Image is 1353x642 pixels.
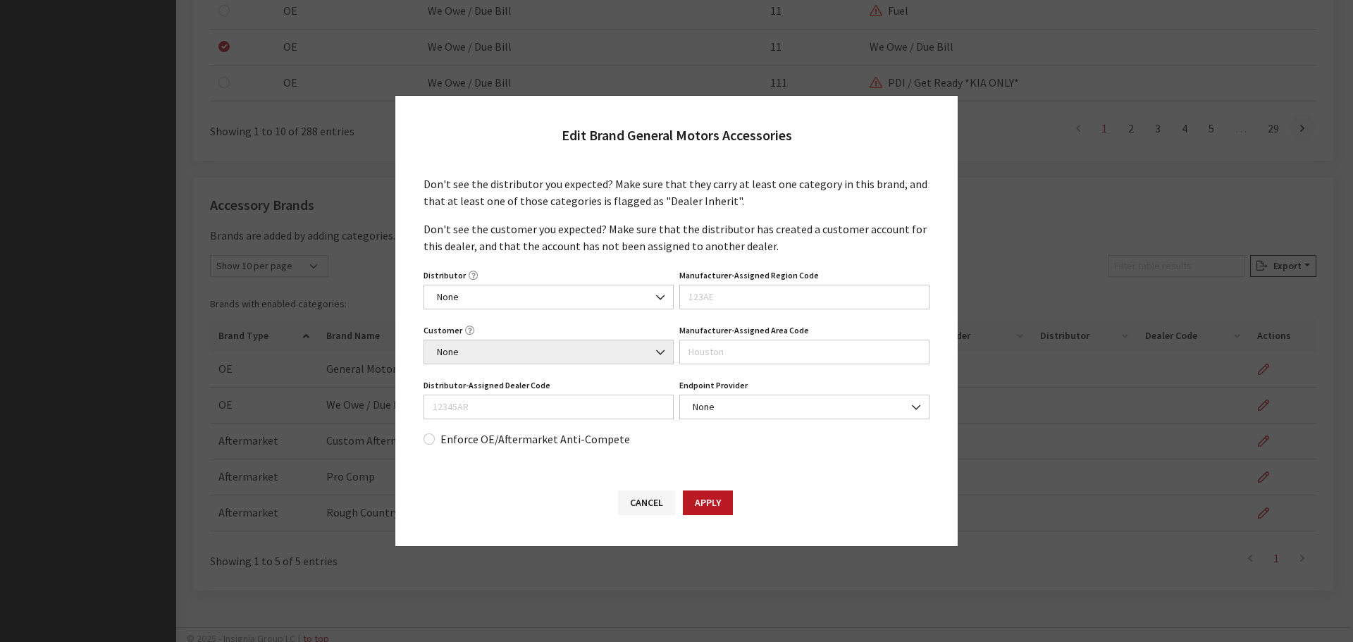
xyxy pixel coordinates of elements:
[688,400,920,414] span: None
[683,490,733,515] button: Apply
[433,345,665,359] span: None
[440,431,630,447] label: Enforce OE/Aftermarket Anti-Compete
[679,379,748,392] label: Endpoint Provider
[562,124,792,147] h2: Edit Brand General Motors Accessories
[679,340,929,364] input: Houston
[679,395,929,419] span: None
[679,324,809,337] label: Manufacturer-Assigned Area Code
[424,285,674,309] span: None
[424,269,466,282] label: Distributor
[424,379,550,392] label: Distributor-Assigned Dealer Code
[679,269,819,282] label: Manufacturer-Assigned Region Code
[424,175,929,209] p: Don't see the distributor you expected? Make sure that they carry at least one category in this b...
[433,290,665,304] span: None
[424,395,674,419] input: 12345AR
[679,285,929,309] input: 123AE
[424,340,674,364] span: None
[424,324,462,337] label: Customer
[618,490,675,515] button: Cancel
[424,221,929,254] p: Don't see the customer you expected? Make sure that the distributor has created a customer accoun...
